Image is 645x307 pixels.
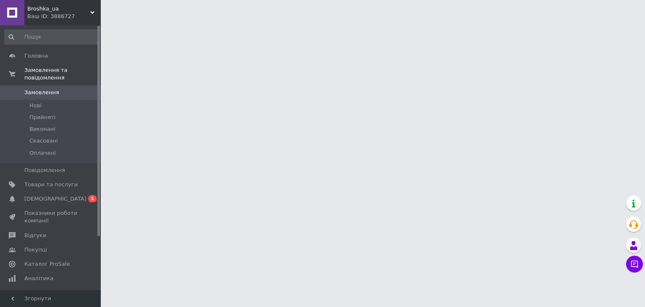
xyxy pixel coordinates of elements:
span: Головна [24,52,48,60]
span: Замовлення та повідомлення [24,66,101,82]
span: Товари та послуги [24,181,78,188]
span: Замовлення [24,89,59,96]
input: Пошук [4,29,99,45]
span: Показники роботи компанії [24,209,78,225]
span: Управління сайтом [24,289,78,304]
span: Каталог ProSale [24,260,70,268]
span: Прийняті [29,114,55,121]
span: Відгуки [24,232,46,239]
span: Виконані [29,125,55,133]
span: Оплачені [29,149,56,157]
div: Ваш ID: 3886727 [27,13,101,20]
span: Повідомлення [24,167,65,174]
span: Broshka_ua [27,5,90,13]
span: Нові [29,102,42,109]
span: Покупці [24,246,47,254]
span: Скасовані [29,137,58,145]
span: [DEMOGRAPHIC_DATA] [24,195,87,203]
button: Чат з покупцем [626,256,643,273]
span: Аналітика [24,275,53,282]
span: 1 [88,195,97,202]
